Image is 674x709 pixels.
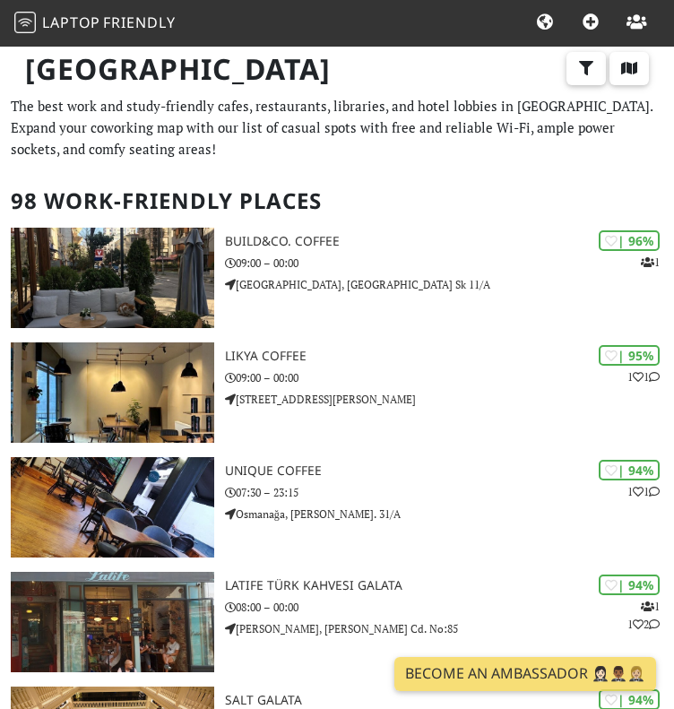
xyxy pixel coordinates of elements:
h3: SALT Galata [225,693,674,708]
h3: Likya Coffee [225,349,674,364]
p: 1 1 2 [627,598,660,632]
h3: Unique Coffee [225,463,674,479]
p: 07:30 – 23:15 [225,484,674,501]
img: Likya Coffee [11,342,214,443]
img: Latife Türk Kahvesi Galata [11,572,214,672]
div: | 95% [599,345,660,366]
p: 1 [641,254,660,271]
p: [STREET_ADDRESS][PERSON_NAME] [225,391,674,408]
div: | 96% [599,230,660,251]
a: LaptopFriendly LaptopFriendly [14,8,176,39]
img: Unique Coffee [11,457,214,558]
p: [GEOGRAPHIC_DATA], [GEOGRAPHIC_DATA] Sk 11/A [225,276,674,293]
p: [PERSON_NAME], [PERSON_NAME] Cd. No:85 [225,620,674,637]
p: 1 1 [627,483,660,500]
span: Friendly [103,13,175,32]
p: 1 1 [627,368,660,385]
h1: [GEOGRAPHIC_DATA] [11,45,663,94]
p: The best work and study-friendly cafes, restaurants, libraries, and hotel lobbies in [GEOGRAPHIC_... [11,95,663,160]
p: 09:00 – 00:00 [225,369,674,386]
a: Become an Ambassador 🤵🏻‍♀️🤵🏾‍♂️🤵🏼‍♀️ [394,657,656,691]
span: Laptop [42,13,100,32]
img: Build&Co. Coffee [11,228,214,328]
h3: Latife Türk Kahvesi Galata [225,578,674,593]
p: 08:00 – 00:00 [225,599,674,616]
h2: 98 Work-Friendly Places [11,174,663,229]
div: | 94% [599,460,660,480]
p: 09:00 – 00:00 [225,255,674,272]
div: | 94% [599,575,660,595]
h3: Build&Co. Coffee [225,234,674,249]
p: Osmanağa, [PERSON_NAME]. 31/A [225,506,674,523]
img: LaptopFriendly [14,12,36,33]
